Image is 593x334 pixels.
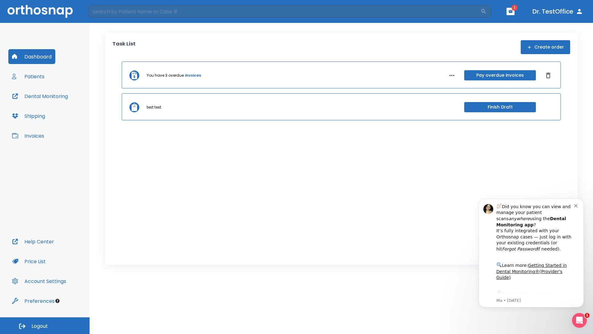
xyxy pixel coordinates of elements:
[8,128,48,143] button: Invoices
[55,298,60,304] div: Tooltip anchor
[147,73,184,78] p: You have 3 overdue
[8,234,58,249] button: Help Center
[511,5,518,11] span: 1
[464,70,536,80] button: Pay overdue invoices
[469,193,593,311] iframe: Intercom notifications message
[521,40,570,54] button: Create order
[27,97,105,129] div: Download the app: | ​ Let us know if you need help getting started!
[572,313,587,328] iframe: Intercom live chat
[8,274,70,289] button: Account Settings
[8,293,58,308] button: Preferences
[112,40,136,54] p: Task List
[147,105,161,110] p: test test
[8,109,49,123] button: Shipping
[8,49,55,64] button: Dashboard
[7,5,73,18] img: Orthosnap
[464,102,536,112] button: Finish Draft
[8,89,72,104] button: Dental Monitoring
[27,105,105,110] p: Message from Ma, sent 7w ago
[530,6,586,17] button: Dr. TestOffice
[585,313,590,318] span: 1
[32,323,48,330] span: Logout
[8,254,49,269] button: Price List
[543,71,553,80] button: Dismiss
[105,10,110,15] button: Dismiss notification
[88,5,481,18] input: Search by Patient Name or Case #
[8,69,48,84] button: Patients
[27,99,82,110] a: App Store
[185,73,201,78] a: invoices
